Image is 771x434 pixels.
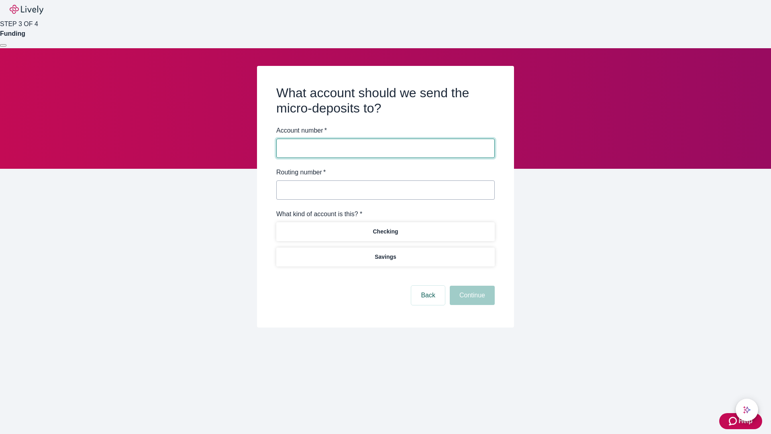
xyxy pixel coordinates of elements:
[736,399,758,421] button: chat
[276,168,326,177] label: Routing number
[276,126,327,135] label: Account number
[276,222,495,241] button: Checking
[719,413,762,429] button: Zendesk support iconHelp
[743,406,751,414] svg: Lively AI Assistant
[276,248,495,266] button: Savings
[375,253,396,261] p: Savings
[729,416,738,426] svg: Zendesk support icon
[10,5,43,14] img: Lively
[276,85,495,116] h2: What account should we send the micro-deposits to?
[373,227,398,236] p: Checking
[738,416,753,426] span: Help
[276,209,362,219] label: What kind of account is this? *
[411,286,445,305] button: Back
